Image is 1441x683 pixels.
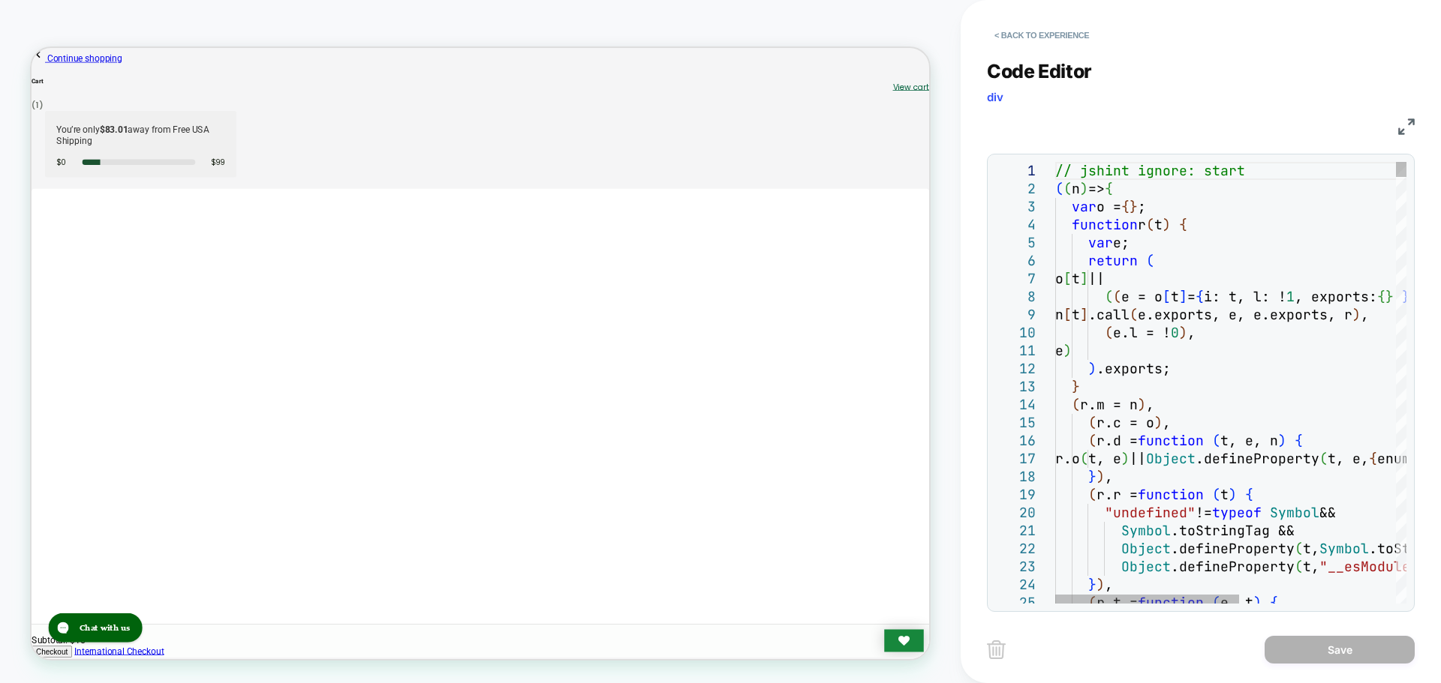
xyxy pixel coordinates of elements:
span: r.c = o [1097,414,1154,431]
img: delete [987,640,1006,659]
span: Object [1146,450,1196,467]
div: 3 [995,198,1036,216]
span: t [1171,288,1179,305]
span: { [1105,180,1113,197]
span: t, e, [1328,450,1369,467]
span: ( [1212,432,1220,449]
span: ] [1080,270,1088,287]
span: t [1072,306,1080,323]
span: Code Editor [987,60,1092,82]
span: function [1072,216,1138,233]
span: Symbol [1319,540,1369,557]
span: Symbol [1121,522,1171,539]
span: "undefined" [1105,504,1196,521]
span: ( [1146,252,1154,269]
span: , [1163,414,1171,431]
span: , [1105,576,1113,593]
div: 21 [995,522,1036,540]
span: } [1072,378,1080,395]
span: ) [1229,486,1237,503]
span: t [1154,216,1163,233]
span: o [1055,270,1063,287]
span: || [1130,450,1146,467]
span: ) [1097,576,1105,593]
span: ) [1088,360,1097,377]
span: .exports; [1097,360,1171,377]
span: ) [1163,216,1171,233]
span: ) [1121,450,1130,467]
span: 0 [1171,324,1179,341]
span: t [1220,486,1229,503]
div: 10 [995,324,1036,342]
span: ( [1105,324,1113,341]
span: r.o [1055,450,1080,467]
div: 12 [995,360,1036,378]
span: ; [1138,198,1146,215]
span: } [1130,198,1138,215]
span: && [1319,504,1336,521]
div: 16 [995,432,1036,450]
div: 11 [995,342,1036,360]
span: Object [1121,540,1171,557]
span: n [1072,180,1080,197]
span: $0 [33,144,46,160]
span: Object [1121,558,1171,575]
span: ) [1063,342,1072,359]
span: ) [1253,594,1262,611]
span: Continue shopping [21,7,121,21]
span: .defineProperty [1196,450,1319,467]
span: var [1088,234,1113,251]
span: ( [1212,594,1220,611]
span: e, t [1220,594,1253,611]
span: { [1245,486,1253,503]
span: t, [1303,540,1319,557]
span: [ [1063,306,1072,323]
span: , [1361,306,1369,323]
span: ( [1088,414,1097,431]
span: , [1187,324,1196,341]
span: ) [1179,324,1187,341]
span: .call [1088,306,1130,323]
span: $99 [239,144,258,160]
span: ( [1055,180,1063,197]
span: o = [1097,198,1121,215]
span: r [1138,216,1146,233]
span: ) [1097,468,1105,485]
span: [ [1163,288,1171,305]
div: 18 [995,468,1036,486]
span: || [1088,270,1105,287]
span: => [1088,180,1105,197]
span: e = o [1121,288,1163,305]
span: 1 [1286,288,1295,305]
span: e; [1113,234,1130,251]
span: { [1196,288,1204,305]
span: { [1369,450,1377,467]
button: Gorgias live chat [8,5,133,44]
span: r.t = [1097,594,1138,611]
span: t, e, n [1220,432,1278,449]
div: 4 [995,216,1036,234]
span: ( [1105,288,1113,305]
span: } [1385,288,1394,305]
span: t, [1303,558,1319,575]
div: 7 [995,270,1036,288]
span: != [1196,504,1212,521]
a: View cart [1148,45,1197,60]
span: ( [1088,594,1097,611]
button: < Back to experience [987,23,1097,47]
span: ( [1295,558,1303,575]
span: , [1105,468,1113,485]
span: e.l = ! [1113,324,1171,341]
span: ( [1212,486,1220,503]
div: 8 [995,288,1036,306]
span: .defineProperty [1171,540,1295,557]
div: 15 [995,414,1036,432]
span: .defineProperty [1171,558,1295,575]
button: Save [1265,636,1415,664]
span: ( [1146,216,1154,233]
div: 22 [995,540,1036,558]
span: typeof [1212,504,1262,521]
span: [ [1063,270,1072,287]
span: , exports: [1295,288,1377,305]
strong: $83.01 [91,102,128,116]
